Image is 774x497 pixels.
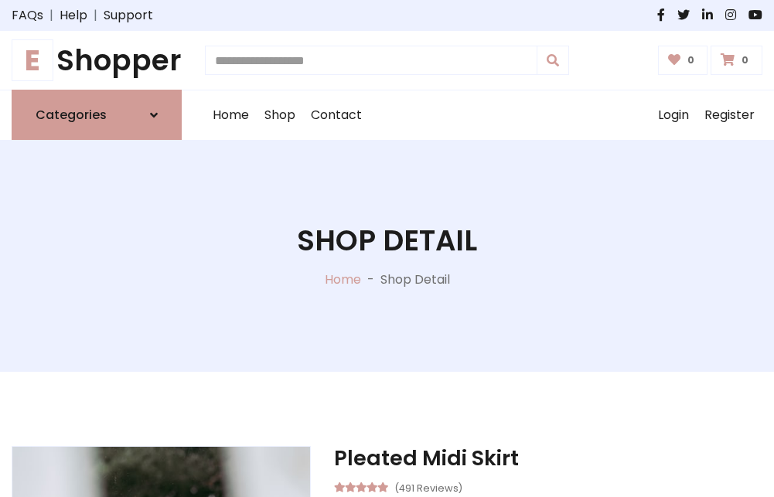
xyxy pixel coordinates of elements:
span: E [12,39,53,81]
a: 0 [658,46,708,75]
a: Contact [303,90,370,140]
h1: Shop Detail [297,223,477,257]
p: Shop Detail [380,271,450,289]
a: Register [697,90,762,140]
a: Help [60,6,87,25]
a: 0 [711,46,762,75]
a: Home [325,271,361,288]
a: Shop [257,90,303,140]
span: 0 [684,53,698,67]
a: Categories [12,90,182,140]
a: EShopper [12,43,182,77]
a: Home [205,90,257,140]
a: FAQs [12,6,43,25]
a: Support [104,6,153,25]
a: Login [650,90,697,140]
span: 0 [738,53,752,67]
h1: Shopper [12,43,182,77]
small: (491 Reviews) [394,478,462,496]
span: | [43,6,60,25]
p: - [361,271,380,289]
h6: Categories [36,107,107,122]
span: | [87,6,104,25]
h3: Pleated Midi Skirt [334,446,762,471]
